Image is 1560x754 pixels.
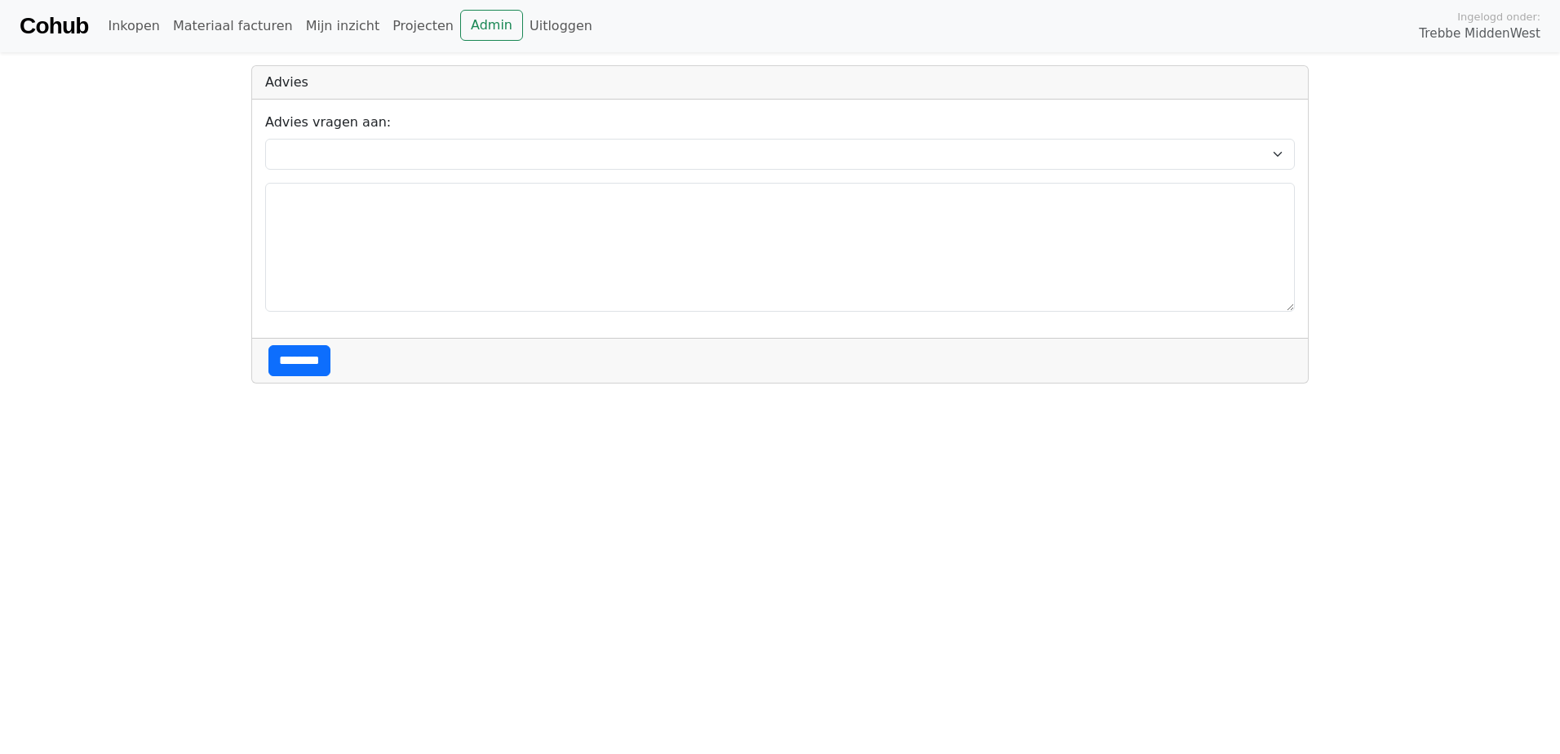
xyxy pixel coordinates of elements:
[523,10,599,42] a: Uitloggen
[386,10,460,42] a: Projecten
[460,10,523,41] a: Admin
[20,7,88,46] a: Cohub
[1457,9,1540,24] span: Ingelogd onder:
[1419,24,1540,43] span: Trebbe MiddenWest
[166,10,299,42] a: Materiaal facturen
[252,66,1308,100] div: Advies
[299,10,387,42] a: Mijn inzicht
[265,113,391,132] label: Advies vragen aan:
[101,10,166,42] a: Inkopen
